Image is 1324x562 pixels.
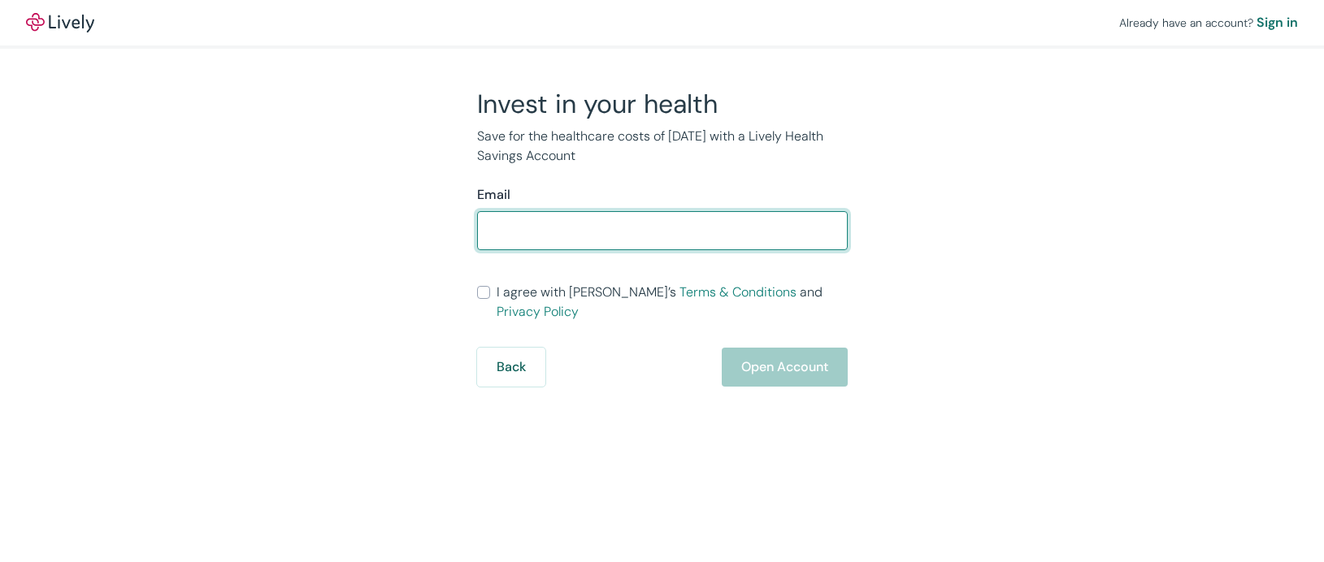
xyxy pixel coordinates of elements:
[497,303,579,320] a: Privacy Policy
[477,348,545,387] button: Back
[477,88,848,120] h2: Invest in your health
[26,13,94,32] img: Lively
[26,13,94,32] a: LivelyLively
[497,283,848,322] span: I agree with [PERSON_NAME]’s and
[1119,13,1298,32] div: Already have an account?
[477,185,510,205] label: Email
[1257,13,1298,32] a: Sign in
[477,127,848,166] p: Save for the healthcare costs of [DATE] with a Lively Health Savings Account
[679,283,797,300] a: Terms & Conditions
